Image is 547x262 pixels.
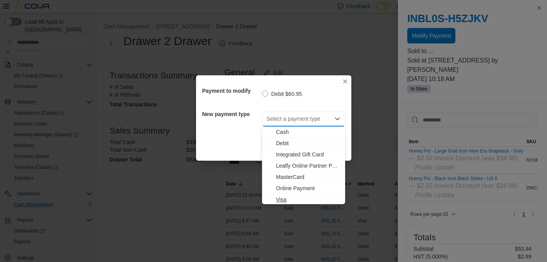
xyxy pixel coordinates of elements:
span: Cash [276,128,340,136]
button: Cash [262,127,345,138]
button: Integrated Gift Card [262,149,345,160]
button: Closes this modal window [340,77,350,86]
button: Online Payment [262,183,345,194]
span: Leafly Online Partner Payment [276,162,340,170]
button: Debit [262,138,345,149]
span: Debit [276,139,340,147]
span: Visa [276,196,340,203]
span: Online Payment [276,184,340,192]
h5: New payment type [202,106,260,122]
button: MasterCard [262,172,345,183]
button: Close list of options [334,116,340,122]
input: Accessible screen reader label [267,114,267,123]
div: Choose from the following options [262,127,345,205]
label: Debit $60.95 [262,89,302,99]
span: Integrated Gift Card [276,151,340,158]
h5: Payment to modify [202,83,260,99]
button: Leafly Online Partner Payment [262,160,345,172]
button: Visa [262,194,345,205]
span: MasterCard [276,173,340,181]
